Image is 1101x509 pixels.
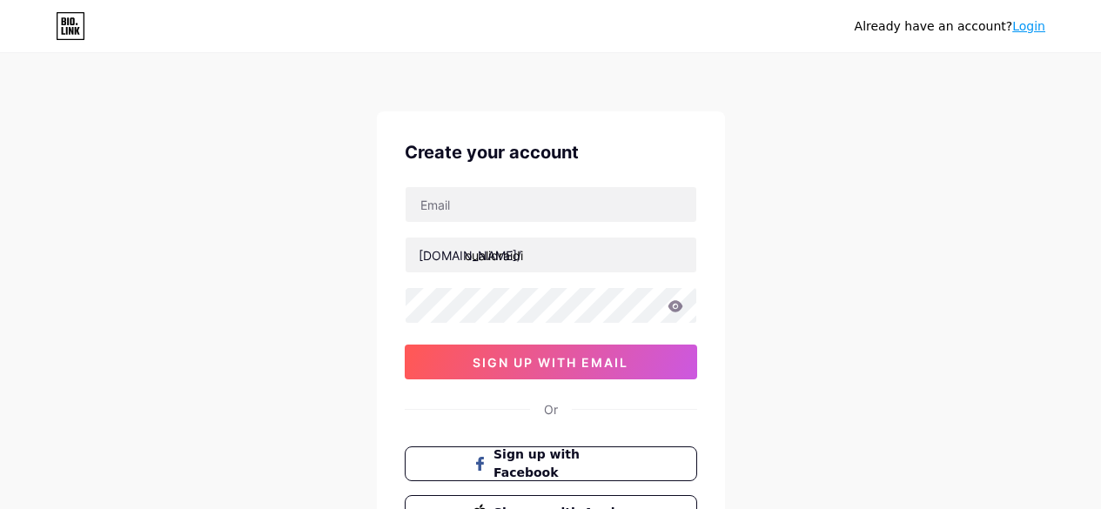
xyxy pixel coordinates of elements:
div: Already have an account? [855,17,1045,36]
div: Create your account [405,139,697,165]
input: Email [406,187,696,222]
div: [DOMAIN_NAME]/ [419,246,521,265]
a: Login [1012,19,1045,33]
div: Or [544,400,558,419]
button: Sign up with Facebook [405,446,697,481]
span: sign up with email [473,355,628,370]
button: sign up with email [405,345,697,379]
span: Sign up with Facebook [493,445,628,482]
input: username [406,238,696,272]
